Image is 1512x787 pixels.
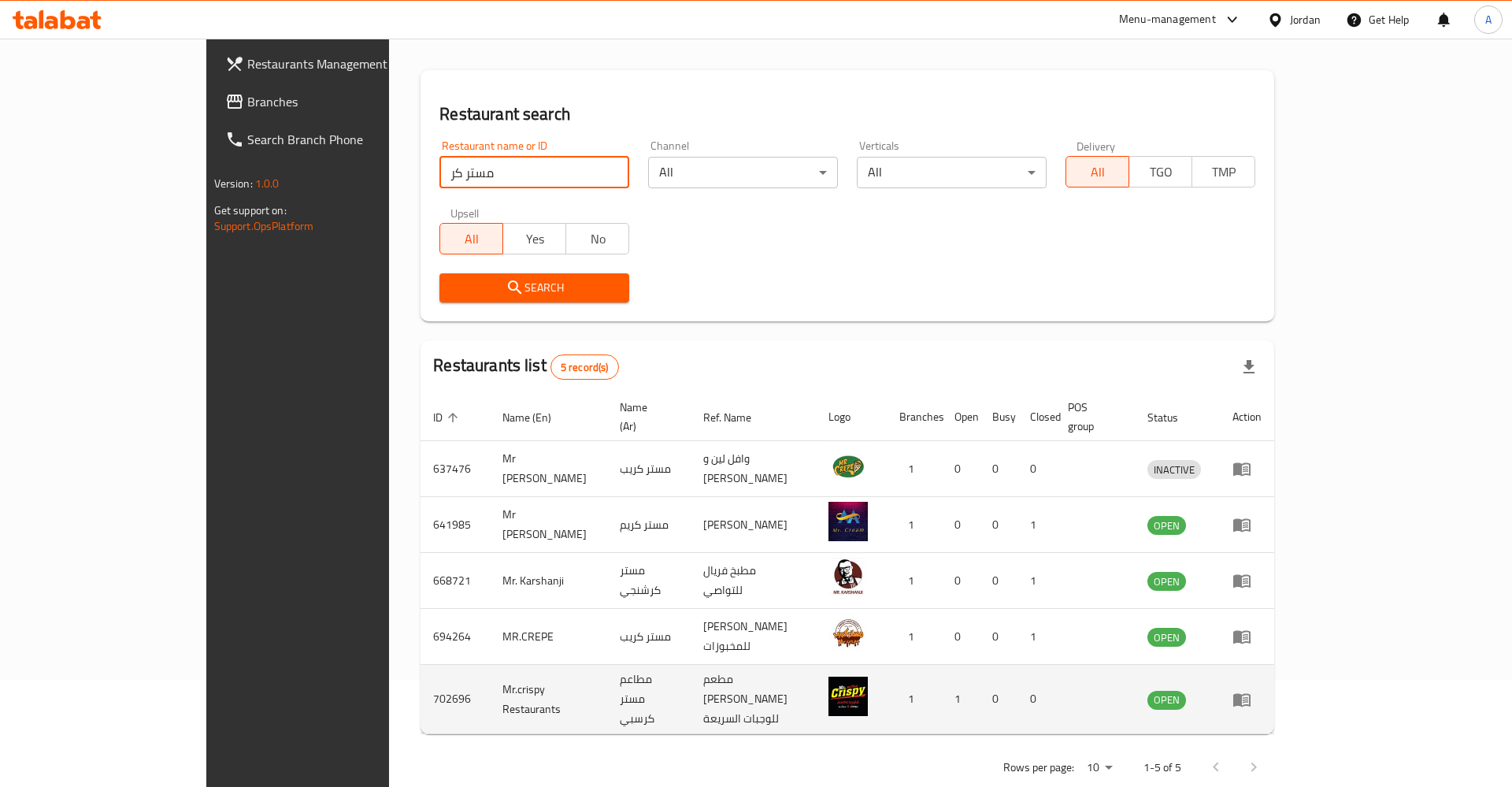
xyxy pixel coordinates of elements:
[607,609,691,665] td: مستر كريب
[1147,572,1186,591] div: OPEN
[450,207,480,218] label: Upsell
[247,92,447,111] span: Branches
[887,393,942,441] th: Branches
[703,408,772,427] span: Ref. Name
[1147,516,1186,535] div: OPEN
[816,393,887,441] th: Logo
[1232,571,1262,590] div: Menu
[490,665,607,734] td: Mr.crispy Restaurants
[510,228,560,251] span: Yes
[213,83,459,121] a: Branches
[691,441,816,497] td: وافل لين و [PERSON_NAME]
[1080,756,1118,780] div: Rows per page:
[620,398,672,436] span: Name (Ar)
[490,609,607,665] td: MR.CREPE
[1147,691,1186,709] span: OPEN
[1232,459,1262,478] div: Menu
[1191,156,1255,187] button: TMP
[452,278,617,298] span: Search
[1147,691,1186,710] div: OPEN
[607,497,691,553] td: مستر كريم
[1147,573,1186,591] span: OPEN
[1073,161,1123,184] span: All
[857,157,1047,188] div: All
[691,497,816,553] td: [PERSON_NAME]
[1147,517,1186,535] span: OPEN
[942,609,980,665] td: 0
[1143,758,1181,778] p: 1-5 of 5
[887,553,942,609] td: 1
[887,497,942,553] td: 1
[648,157,838,188] div: All
[1220,393,1274,441] th: Action
[439,273,629,303] button: Search
[980,553,1017,609] td: 0
[828,558,868,597] img: Mr. Karshanji
[887,665,942,734] td: 1
[1136,161,1186,184] span: TGO
[887,441,942,497] td: 1
[942,497,980,553] td: 0
[1065,156,1129,187] button: All
[1232,515,1262,534] div: Menu
[1068,398,1116,436] span: POS group
[828,502,868,541] img: Mr Cream
[980,665,1017,734] td: 0
[942,553,980,609] td: 0
[565,223,629,254] button: No
[447,228,497,251] span: All
[247,130,447,149] span: Search Branch Phone
[213,121,459,158] a: Search Branch Phone
[1003,758,1074,778] p: Rows per page:
[255,173,280,194] span: 1.0.0
[490,553,607,609] td: Mr. Karshanji
[1232,627,1262,646] div: Menu
[502,223,566,254] button: Yes
[213,45,459,83] a: Restaurants Management
[490,497,607,553] td: Mr [PERSON_NAME]
[1017,441,1055,497] td: 0
[828,614,868,653] img: MR.CREPE
[1119,10,1216,29] div: Menu-management
[1017,553,1055,609] td: 1
[828,446,868,485] img: Mr Crepe
[1128,156,1192,187] button: TGO
[433,354,618,380] h2: Restaurants list
[691,665,816,734] td: مطعم [PERSON_NAME] للوجبات السريعة
[214,216,314,236] a: Support.OpsPlatform
[1147,461,1201,479] span: INACTIVE
[247,54,447,73] span: Restaurants Management
[550,355,619,380] div: Total records count
[1017,497,1055,553] td: 1
[573,228,623,251] span: No
[439,223,503,254] button: All
[942,441,980,497] td: 0
[439,102,1255,126] h2: Restaurant search
[887,609,942,665] td: 1
[1147,460,1201,479] div: INACTIVE
[828,677,868,716] img: Mr.crispy Restaurants
[1147,408,1199,427] span: Status
[421,393,1274,734] table: enhanced table
[1230,348,1268,386] div: Export file
[980,497,1017,553] td: 0
[980,441,1017,497] td: 0
[551,360,618,375] span: 5 record(s)
[1017,665,1055,734] td: 0
[502,408,572,427] span: Name (En)
[607,553,691,609] td: مستر كرشنجي
[214,173,253,194] span: Version:
[433,408,463,427] span: ID
[214,200,287,221] span: Get support on:
[942,665,980,734] td: 1
[980,609,1017,665] td: 0
[1017,609,1055,665] td: 1
[607,665,691,734] td: مطاعم مستر كرسبي
[942,393,980,441] th: Open
[1485,11,1492,28] span: A
[1077,140,1116,151] label: Delivery
[439,157,629,188] input: Search for restaurant name or ID..
[1017,393,1055,441] th: Closed
[1199,161,1249,184] span: TMP
[691,609,816,665] td: [PERSON_NAME] للمخبوزات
